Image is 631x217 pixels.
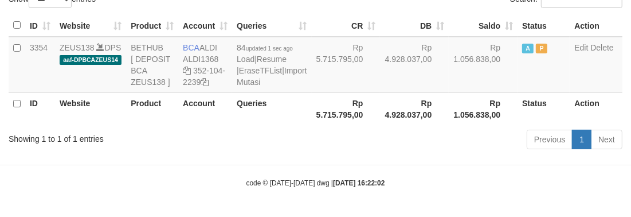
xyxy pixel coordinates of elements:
[590,43,613,52] a: Delete
[570,92,622,125] th: Action
[9,129,254,145] div: Showing 1 to 1 of 1 entries
[183,55,218,64] a: ALDI1368
[239,66,282,75] a: EraseTFList
[257,55,287,64] a: Resume
[126,92,178,125] th: Product
[518,92,570,125] th: Status
[237,66,307,87] a: Import Mutasi
[25,92,55,125] th: ID
[518,14,570,37] th: Status
[25,37,55,93] td: 3354
[60,43,95,52] a: ZEUS138
[449,37,518,93] td: Rp 1.056.838,00
[449,14,518,37] th: Saldo: activate to sort column ascending
[25,14,55,37] th: ID: activate to sort column ascending
[536,44,547,53] span: Paused
[570,14,622,37] th: Action
[312,37,381,93] td: Rp 5.715.795,00
[312,14,381,37] th: CR: activate to sort column ascending
[126,37,178,93] td: BETHUB [ DEPOSIT BCA ZEUS138 ]
[126,14,178,37] th: Product: activate to sort column ascending
[527,130,573,149] a: Previous
[574,43,588,52] a: Edit
[312,92,381,125] th: Rp 5.715.795,00
[178,14,232,37] th: Account: activate to sort column ascending
[178,92,232,125] th: Account
[201,77,209,87] a: Copy 3521042239 to clipboard
[232,14,311,37] th: Queries: activate to sort column ascending
[183,43,199,52] span: BCA
[246,45,293,52] span: updated 1 sec ago
[333,179,385,187] strong: [DATE] 16:22:02
[246,179,385,187] small: code © [DATE]-[DATE] dwg |
[572,130,591,149] a: 1
[55,92,126,125] th: Website
[55,14,126,37] th: Website: activate to sort column ascending
[522,44,534,53] span: Active
[60,55,122,65] span: aaf-DPBCAZEUS14
[237,43,307,87] span: | | |
[232,92,311,125] th: Queries
[55,37,126,93] td: DPS
[237,43,293,52] span: 84
[380,37,449,93] td: Rp 4.928.037,00
[380,14,449,37] th: DB: activate to sort column ascending
[449,92,518,125] th: Rp 1.056.838,00
[591,130,622,149] a: Next
[380,92,449,125] th: Rp 4.928.037,00
[178,37,232,93] td: ALDI 352-104-2239
[237,55,254,64] a: Load
[183,66,191,75] a: Copy ALDI1368 to clipboard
